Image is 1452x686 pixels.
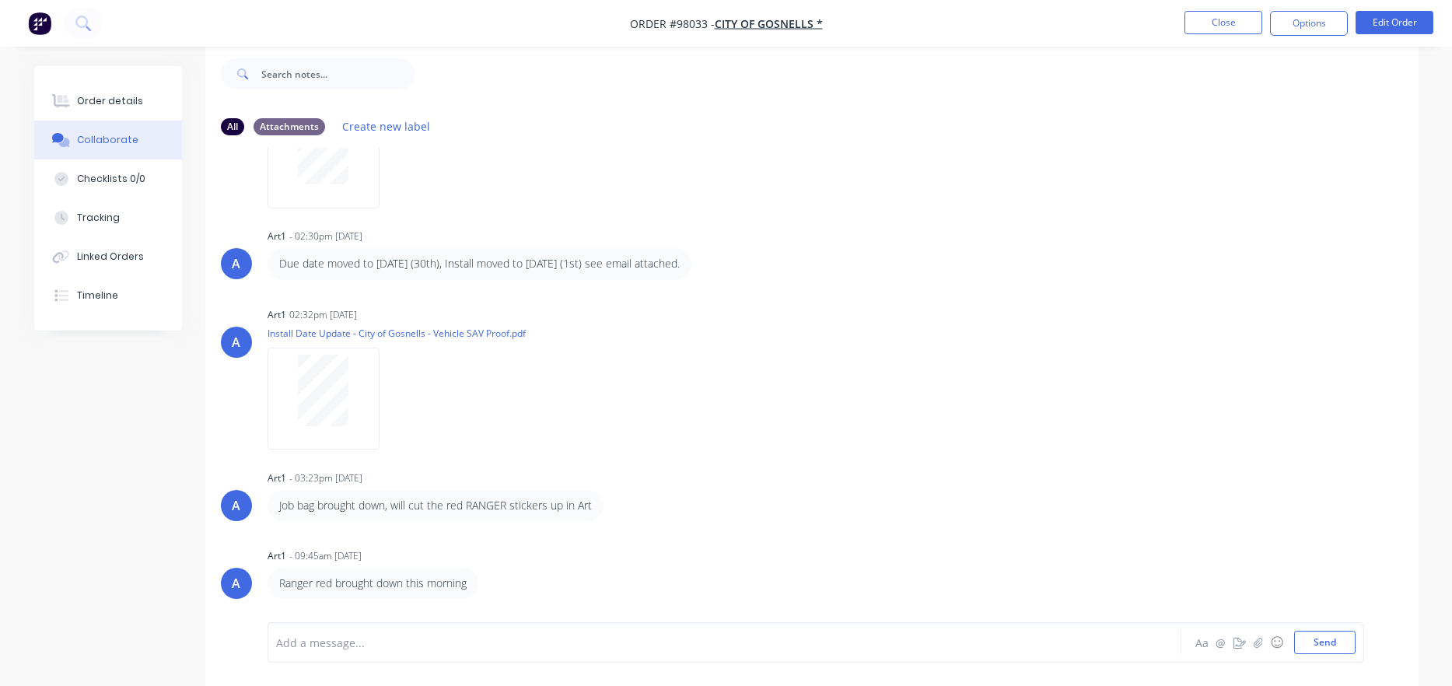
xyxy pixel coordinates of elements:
div: - 02:30pm [DATE] [289,229,362,243]
div: - 03:23pm [DATE] [289,471,362,485]
button: @ [1212,633,1230,652]
div: art1 [268,471,286,485]
p: Job bag brought down, will cut the red RANGER stickers up in Art [279,498,592,513]
button: Timeline [34,276,182,315]
div: A [232,496,240,515]
p: Due date moved to [DATE] (30th), Install moved to [DATE] (1st) see email attached. [279,256,680,271]
button: Tracking [34,198,182,237]
span: Order #98033 - [630,16,715,31]
div: art1 [268,549,286,563]
p: Install Date Update - City of Gosnells - Vehicle SAV Proof.pdf [268,327,526,340]
div: Attachments [254,118,325,135]
div: Collaborate [77,133,138,147]
div: Timeline [77,289,118,303]
button: Order details [34,82,182,121]
img: Factory [28,12,51,35]
input: Search notes... [261,58,415,89]
div: art1 [268,308,286,322]
div: Tracking [77,211,120,225]
button: Linked Orders [34,237,182,276]
div: - 09:45am [DATE] [289,549,362,563]
div: Order details [77,94,143,108]
button: Options [1270,11,1348,36]
a: CITY OF GOSNELLS * [715,16,823,31]
div: A [232,254,240,273]
div: A [232,333,240,352]
div: 02:32pm [DATE] [289,308,357,322]
button: Create new label [334,116,439,137]
button: Checklists 0/0 [34,159,182,198]
div: Linked Orders [77,250,144,264]
div: All [221,118,244,135]
button: ☺ [1268,633,1286,652]
button: Collaborate [34,121,182,159]
p: Ranger red brought down this morning [279,576,467,591]
div: A [232,574,240,593]
button: Close [1184,11,1262,34]
div: Checklists 0/0 [77,172,145,186]
div: art1 [268,229,286,243]
button: Edit Order [1356,11,1433,34]
button: Aa [1193,633,1212,652]
button: Send [1294,631,1356,654]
